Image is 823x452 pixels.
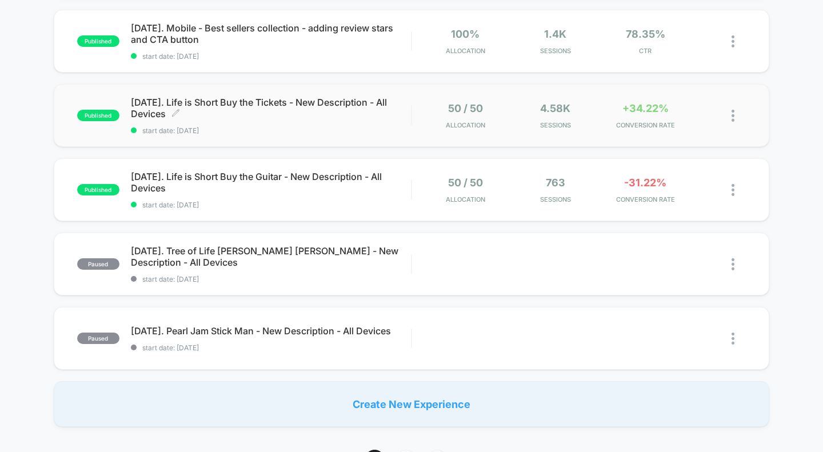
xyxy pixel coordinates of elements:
[624,177,666,189] span: -31.22%
[626,28,665,40] span: 78.35%
[513,195,597,203] span: Sessions
[446,121,485,129] span: Allocation
[77,258,119,270] span: paused
[131,22,411,45] span: [DATE]. Mobile - Best sellers collection - adding review stars and CTA button
[131,325,411,337] span: [DATE]. Pearl Jam Stick Man - New Description - All Devices
[448,102,483,114] span: 50 / 50
[513,47,597,55] span: Sessions
[732,110,734,122] img: close
[513,121,597,129] span: Sessions
[131,245,411,268] span: [DATE]. Tree of Life [PERSON_NAME] [PERSON_NAME] - New Description - All Devices
[131,275,411,283] span: start date: [DATE]
[131,97,411,119] span: [DATE]. Life is Short Buy the Tickets - New Description - All Devices
[77,35,119,47] span: published
[604,195,688,203] span: CONVERSION RATE
[604,121,688,129] span: CONVERSION RATE
[131,343,411,352] span: start date: [DATE]
[622,102,669,114] span: +34.22%
[448,177,483,189] span: 50 / 50
[77,110,119,121] span: published
[77,184,119,195] span: published
[546,177,565,189] span: 763
[446,47,485,55] span: Allocation
[77,333,119,344] span: paused
[604,47,688,55] span: CTR
[54,381,770,427] div: Create New Experience
[131,171,411,194] span: [DATE]. Life is Short Buy the Guitar - New Description - All Devices
[451,28,480,40] span: 100%
[131,126,411,135] span: start date: [DATE]
[131,201,411,209] span: start date: [DATE]
[732,258,734,270] img: close
[732,184,734,196] img: close
[131,52,411,61] span: start date: [DATE]
[732,35,734,47] img: close
[732,333,734,345] img: close
[544,28,566,40] span: 1.4k
[540,102,570,114] span: 4.58k
[446,195,485,203] span: Allocation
